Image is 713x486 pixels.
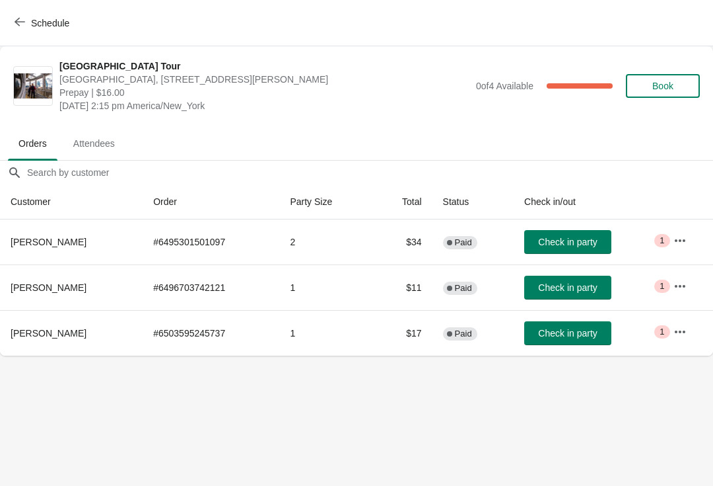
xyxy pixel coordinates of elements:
td: 2 [279,220,372,264]
td: # 6496703742121 [143,264,279,310]
span: Paid [455,283,472,294]
td: 1 [279,264,372,310]
td: $17 [372,310,432,356]
span: Attendees [63,132,125,155]
button: Schedule [7,11,80,35]
button: Check in party [524,321,611,345]
td: $34 [372,220,432,264]
span: [GEOGRAPHIC_DATA], [STREET_ADDRESS][PERSON_NAME] [59,73,469,86]
span: 1 [660,327,664,337]
span: 0 of 4 Available [476,81,533,91]
span: Prepay | $16.00 [59,86,469,99]
span: [PERSON_NAME] [11,237,86,247]
th: Party Size [279,184,372,220]
span: 1 [660,281,664,292]
span: 1 [660,235,664,246]
th: Status [432,184,514,220]
span: Book [652,81,673,91]
button: Check in party [524,230,611,254]
img: City Hall Tower Tour [14,73,52,99]
button: Check in party [524,276,611,300]
span: Schedule [31,18,69,28]
span: [PERSON_NAME] [11,328,86,339]
span: Paid [455,329,472,339]
span: Check in party [538,328,597,339]
td: # 6503595245737 [143,310,279,356]
td: $11 [372,264,432,310]
span: [PERSON_NAME] [11,282,86,293]
span: [GEOGRAPHIC_DATA] Tour [59,60,469,73]
span: Check in party [538,237,597,247]
td: 1 [279,310,372,356]
th: Check in/out [514,184,663,220]
button: Book [626,74,700,98]
span: Paid [455,237,472,248]
span: [DATE] 2:15 pm America/New_York [59,99,469,112]
span: Check in party [538,282,597,293]
td: # 6495301501097 [143,220,279,264]
span: Orders [8,132,57,155]
th: Total [372,184,432,220]
input: Search by customer [26,161,713,184]
th: Order [143,184,279,220]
